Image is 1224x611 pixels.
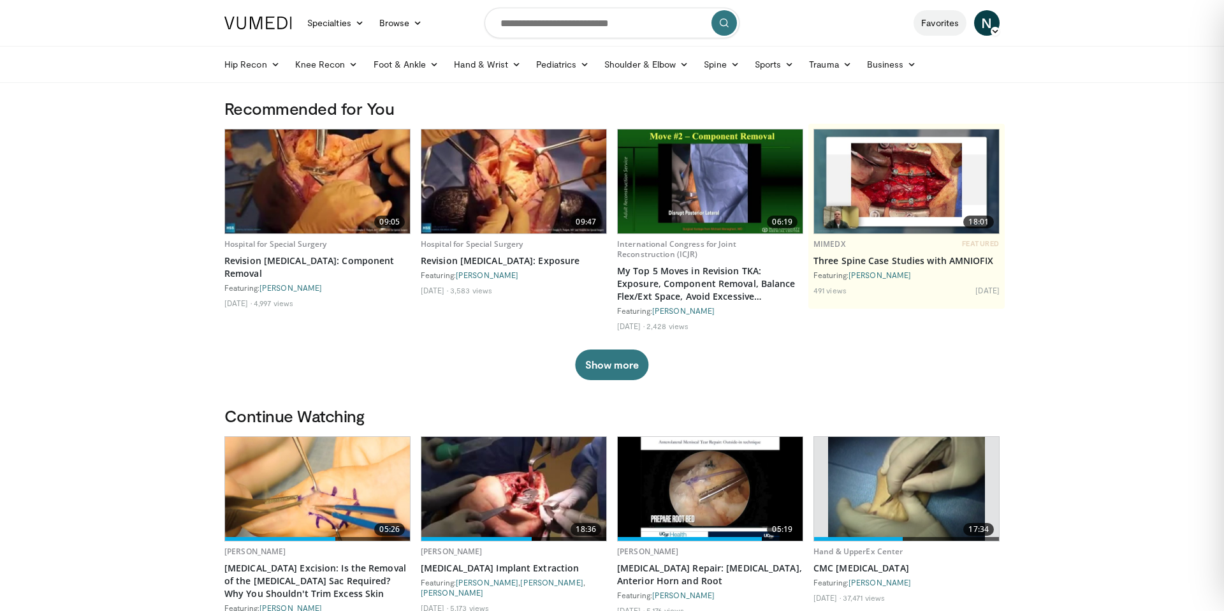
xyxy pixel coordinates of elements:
a: Sports [747,52,802,77]
a: 09:47 [421,129,606,233]
a: MIMEDX [813,239,845,249]
a: N [974,10,1000,36]
span: 17:34 [963,523,994,536]
a: [PERSON_NAME] [849,578,911,587]
a: 18:01 [814,129,999,233]
a: Trauma [801,52,859,77]
a: Favorites [914,10,966,36]
input: Search topics, interventions [484,8,739,38]
img: 06115dfc-b623-4f40-a639-512bc2ac6c20.620x360_q85_upscale.jpg [618,129,803,233]
div: Featuring: , , [421,577,607,598]
a: [PERSON_NAME] [224,546,286,557]
a: Browse [372,10,430,36]
img: 54618_0000_3.png.620x360_q85_upscale.jpg [828,437,985,541]
div: Featuring: [813,270,1000,280]
div: Featuring: [813,577,1000,587]
img: VuMedi Logo [224,17,292,29]
span: 09:05 [374,216,405,228]
a: 18:36 [421,437,606,541]
li: [DATE] [813,593,841,603]
img: 34c974b5-e942-4b60-b0f4-1f83c610957b.620x360_q85_upscale.jpg [814,129,999,233]
a: [PERSON_NAME] [520,578,583,587]
a: [PERSON_NAME] [259,283,322,292]
button: Show more [575,350,648,380]
a: Revision [MEDICAL_DATA]: Exposure [421,254,607,267]
li: [DATE] [224,298,252,308]
div: Featuring: [224,283,411,293]
a: [PERSON_NAME] [652,306,715,315]
a: Spine [696,52,747,77]
a: International Congress for Joint Reconstruction (ICJR) [617,239,736,260]
a: [MEDICAL_DATA] Excision: Is the Removal of the [MEDICAL_DATA] Sac Required? Why You Shouldn't Tri... [224,562,411,600]
img: 67a6d41d-6004-41d9-af7b-e927b8b6fd81.620x360_q85_upscale.jpg [225,129,410,233]
h3: Recommended for You [224,98,1000,119]
a: Revision [MEDICAL_DATA]: Component Removal [224,254,411,280]
img: 01949379-fd6a-4e7a-9c72-3c7e5cc110f0.620x360_q85_upscale.jpg [421,129,606,233]
a: [PERSON_NAME] [456,270,518,279]
a: [MEDICAL_DATA] Implant Extraction [421,562,607,575]
a: 06:19 [618,129,803,233]
li: 4,997 views [254,298,293,308]
a: [PERSON_NAME] [849,270,911,279]
a: Pediatrics [528,52,597,77]
a: Business [859,52,924,77]
a: Three Spine Case Studies with AMNIOFIX [813,254,1000,267]
a: [PERSON_NAME] [421,588,483,597]
div: Featuring: [617,305,803,316]
span: 18:36 [571,523,601,536]
div: Featuring: [617,590,803,600]
img: ef6b5fa5-1031-49ab-869e-c64e44f1fba2.620x360_q85_upscale.jpg [421,437,606,541]
a: Specialties [300,10,372,36]
a: Shoulder & Elbow [597,52,696,77]
a: Foot & Ankle [366,52,447,77]
a: [PERSON_NAME] [456,578,518,587]
a: 09:05 [225,129,410,233]
span: 09:47 [571,216,601,228]
li: 491 views [813,285,847,295]
span: 06:19 [767,216,798,228]
a: Hospital for Special Surgery [421,239,523,249]
span: 05:19 [767,523,798,536]
li: [DATE] [617,321,645,331]
span: 18:01 [963,216,994,228]
a: My Top 5 Moves in Revision TKA: Exposure, Component Removal, Balance Flex/Ext Space, Avoid Excess... [617,265,803,303]
a: 05:26 [225,437,410,541]
h3: Continue Watching [224,406,1000,426]
a: Hand & UpperEx Center [813,546,903,557]
span: 05:26 [374,523,405,536]
a: CMC [MEDICAL_DATA] [813,562,1000,575]
a: [PERSON_NAME] [617,546,679,557]
a: [MEDICAL_DATA] Repair: [MEDICAL_DATA], Anterior Horn and Root [617,562,803,587]
a: [PERSON_NAME] [421,546,483,557]
li: [DATE] [421,285,448,295]
a: [PERSON_NAME] [652,591,715,600]
a: 17:34 [814,437,999,541]
img: 6fd4a45a-5b97-4599-94ef-10dbe799a1a7.620x360_q85_upscale.jpg [618,437,803,541]
a: Hip Recon [217,52,288,77]
a: 05:19 [618,437,803,541]
span: FEATURED [962,239,1000,248]
li: 37,471 views [843,593,885,603]
li: [DATE] [975,285,1000,295]
li: 2,428 views [646,321,688,331]
a: Knee Recon [288,52,366,77]
div: Featuring: [421,270,607,280]
li: 3,583 views [450,285,492,295]
a: Hospital for Special Surgery [224,239,326,249]
img: 1ab055ed-7f5e-470e-935b-1331aceec4c7.620x360_q85_upscale.jpg [225,437,410,541]
a: Hand & Wrist [446,52,528,77]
